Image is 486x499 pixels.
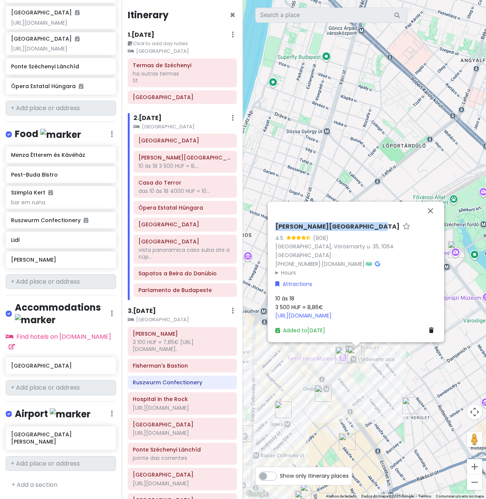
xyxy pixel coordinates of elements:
div: ponte das correntes [133,455,232,461]
h6: Museu Nacional da Hungria [133,471,232,478]
h6: Szimpla Kert [11,189,53,196]
span: Close itinerary [230,9,235,21]
h6: Avenida Andrássy [138,137,232,144]
div: 3 100 HUF = 7,85€ [URL][DOMAIN_NAME].. [133,339,232,352]
div: Casa do Terror [335,347,352,363]
h6: Lidl [11,237,110,243]
h4: Accommodations [15,302,111,326]
div: [URL][DOMAIN_NAME] [133,430,232,436]
h6: Ponte Széchenyi Lánchíd [133,446,232,453]
h6: Ruszwurm Confectionery [133,379,232,386]
h6: 2 . [DATE] [133,114,162,122]
small: Click to add day notes [128,40,237,47]
h6: Elizabeth Square [138,221,232,228]
h6: Castelo de Buda [133,421,232,428]
input: + Add place or address [6,456,116,471]
h4: Itinerary [128,9,168,21]
h6: [GEOGRAPHIC_DATA] [11,35,79,42]
h6: Ponte Széchenyi Lánchíd [11,63,110,70]
div: 10 às 18 3 500 HUF = 8,... [138,163,232,169]
small: [GEOGRAPHIC_DATA] [128,316,237,324]
h6: [GEOGRAPHIC_DATA][PERSON_NAME] [11,431,110,445]
h4: Airport [15,408,91,420]
h6: [GEOGRAPHIC_DATA] [11,9,79,16]
h6: Termas de Széchenyi [133,62,232,69]
i: Added to itinerary [75,36,79,41]
a: [GEOGRAPHIC_DATA], Vörösmarty u. 35, 1064 [GEOGRAPHIC_DATA] [275,243,394,259]
img: marker [50,408,91,420]
button: Controlos da câmara do mapa [467,404,482,420]
div: das 10 às 18 4000 HUF = 10... [138,188,232,194]
h6: Sapatos a Beira do Danúbio [138,270,232,277]
a: [URL][DOMAIN_NAME] [275,312,332,319]
a: Attractions [275,280,312,288]
img: marker [15,314,56,326]
button: Fechar [421,202,440,220]
a: Find hotels on [DOMAIN_NAME] [6,332,111,351]
h6: Basílica de Santo Estêvão [138,238,232,245]
i: Added to itinerary [79,84,83,89]
h6: Menza Étterem és Kávéház [11,152,110,158]
a: Comunicar um erro no mapa [436,494,484,498]
h6: Hospital in the Rock [133,396,232,403]
span: Show only itinerary places [280,472,349,480]
div: Avenida Andrássy [345,345,362,362]
a: Abrir esta área no Google Maps (abre uma nova janela) [245,489,270,499]
div: [URL][DOMAIN_NAME] [133,480,232,487]
a: Termos (abre num novo separador) [418,494,431,498]
div: [URL][DOMAIN_NAME] [11,45,110,52]
button: Reduzir [467,475,482,490]
h6: Parlamento de Budapeste [138,287,232,294]
h6: 3 . [DATE] [128,307,156,315]
a: [PHONE_NUMBER] [275,260,321,268]
span: Dados do mapa ©2025 Google [361,494,414,498]
h6: Fisherman's Bastion [133,362,232,369]
h6: Ruszwurm Confectionery [11,217,110,224]
h6: Franz Liszt Memorial Museum [138,154,232,161]
i: Added to itinerary [75,10,79,15]
h6: Ópera Estatal Húngara [11,83,110,90]
input: + Add place or address [6,380,116,395]
img: marker [40,129,81,141]
input: + Add place or address [6,101,116,116]
div: Praça dos Heróis [448,241,465,258]
a: + Add a section [11,480,57,489]
button: Close [230,11,235,20]
i: Added to itinerary [48,190,53,195]
div: vista panoramica caso suba ate a cúp... [138,246,232,260]
div: bar em ruina [11,199,110,206]
i: Google Maps [375,261,380,267]
small: [GEOGRAPHIC_DATA] [133,123,237,131]
summary: Hours [275,268,437,277]
i: Tripadvisor [366,261,372,267]
div: Franz Liszt Memorial Museum [348,346,364,363]
input: + Add place or address [6,274,116,289]
button: Arraste o Pegman para o mapa para abrir o Street View [467,432,482,447]
div: Mazel Tov [339,433,356,450]
div: (808) [313,234,329,242]
div: Ópera Estatal Húngara [275,401,292,418]
div: Basílica de Santo Estêvão [237,425,253,442]
input: Search a place [255,8,407,23]
i: Added to itinerary [84,218,88,223]
div: ha outras termas St [133,70,232,84]
h6: [GEOGRAPHIC_DATA] [11,362,110,369]
img: Google [245,489,270,499]
button: Ampliar [467,459,482,474]
small: [GEOGRAPHIC_DATA] [128,47,237,55]
div: [URL][DOMAIN_NAME] [133,404,232,411]
h6: Casa do Terror [138,179,232,186]
h6: Praça dos Heróis [133,94,232,101]
a: Star place [403,223,410,231]
h6: [PERSON_NAME][GEOGRAPHIC_DATA] [275,223,400,231]
div: · · [275,223,437,277]
h6: Matthias Church [133,330,232,337]
h6: [PERSON_NAME] [11,256,110,263]
div: 4.5 [275,234,286,242]
a: Added to[DATE] [275,327,325,334]
a: Delete place [429,326,437,335]
h6: Pest-Buda Bistro [11,171,110,178]
h6: 1 . [DATE] [128,31,154,39]
h6: Ópera Estatal Húngara [138,204,232,211]
h4: Food [15,128,81,141]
